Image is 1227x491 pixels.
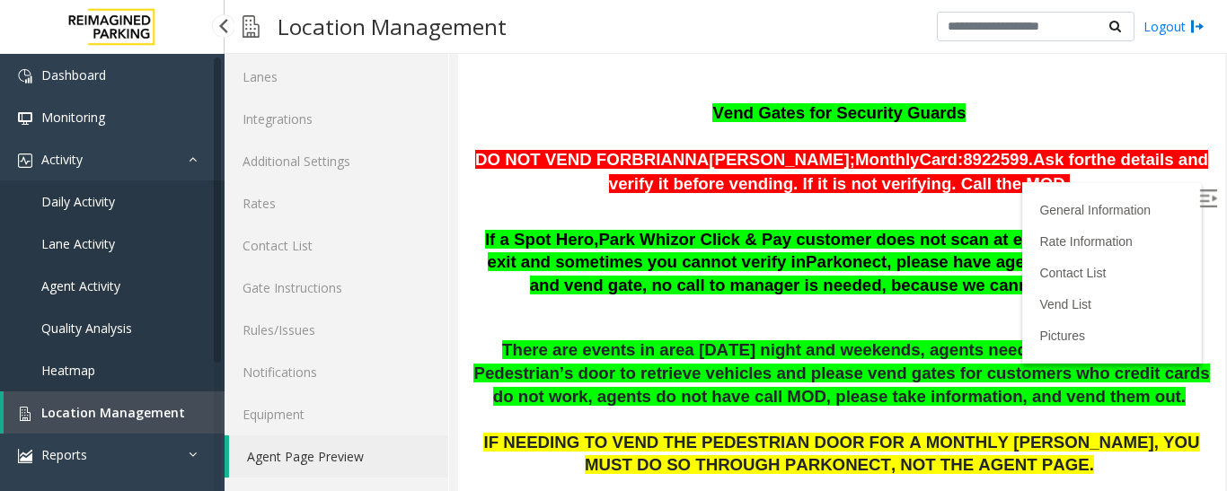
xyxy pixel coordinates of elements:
img: Open/Close Sidebar Menu [741,180,759,198]
span: BRIANNA [173,141,251,160]
a: Vend List [581,288,633,302]
span: Card: [461,141,505,160]
a: Integrations [225,98,448,140]
span: Agent Activity [41,277,120,294]
span: 8922599. [505,141,575,160]
a: Equipment [225,393,448,435]
span: or Click & Pay customer does not scan at entry, it will not scan at exit and sometimes you cannot... [30,221,741,263]
img: 'icon' [18,407,32,421]
span: Ask for [575,141,632,160]
a: Agent Page Preview [229,435,448,478]
a: Additional Settings [225,140,448,182]
span: Parkonect [348,243,428,263]
h3: Location Management [269,4,516,48]
span: the details and verify it before vending. If it is not verifying. Call the MOD. [151,141,750,184]
span: , please have agent to take information and vend gate, no call to manager is needed, because we c... [72,243,738,285]
span: Park Whiz [140,221,220,240]
a: Rates [225,182,448,224]
a: General Information [581,194,693,208]
span: Daily Activity [41,193,115,210]
img: 'icon' [18,449,32,463]
span: There are events in area [DATE] night and weekends, agents need to let customers in Pedestrian’s ... [15,331,751,396]
span: Heatmap [41,362,95,379]
a: Logout [1143,17,1205,36]
a: Rate Information [581,225,675,240]
a: Rules/Issues [225,309,448,351]
span: Activity [41,151,83,168]
img: 'icon' [18,153,32,168]
span: Monthly [397,141,462,160]
span: Location Management [41,404,185,421]
span: IF NEEDING TO VEND THE PEDESTRIAN DOOR FOR A MONTHLY [PERSON_NAME], YOU MUST DO SO THROUGH PARKON... [25,424,741,466]
span: Lane Activity [41,235,115,252]
a: Notifications [225,351,448,393]
a: Gate Instructions [225,267,448,309]
img: logout [1190,17,1205,36]
span: [PERSON_NAME]; [251,141,397,160]
span: Dashboard [41,66,106,83]
a: Pictures [581,320,627,334]
img: 'icon' [18,69,32,83]
span: If a Spot Hero, [27,221,140,240]
span: Monitoring [41,109,105,126]
span: Quality Analysis [41,320,132,337]
a: Lanes [225,56,448,98]
img: pageIcon [243,4,260,48]
img: 'icon' [18,111,32,126]
span: Reports [41,446,87,463]
span: DO NOT VEND FOR [17,141,173,160]
a: Contact List [581,257,648,271]
a: Contact List [225,224,448,267]
a: Location Management [4,391,225,434]
span: Vend Gates for Security Guards [254,94,508,113]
